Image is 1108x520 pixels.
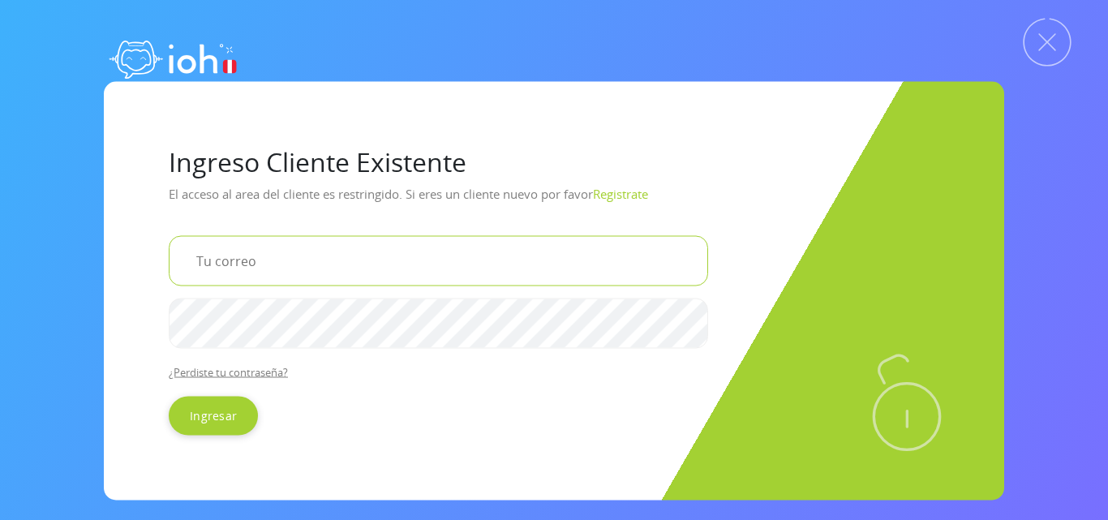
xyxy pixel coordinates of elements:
input: Ingresar [169,396,258,435]
img: logo [104,24,242,89]
img: Cerrar [1023,18,1071,67]
a: ¿Perdiste tu contraseña? [169,364,288,379]
h1: Ingreso Cliente Existente [169,146,939,177]
input: Tu correo [169,235,708,286]
a: Registrate [593,185,648,201]
p: El acceso al area del cliente es restringido. Si eres un cliente nuevo por favor [169,180,939,222]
